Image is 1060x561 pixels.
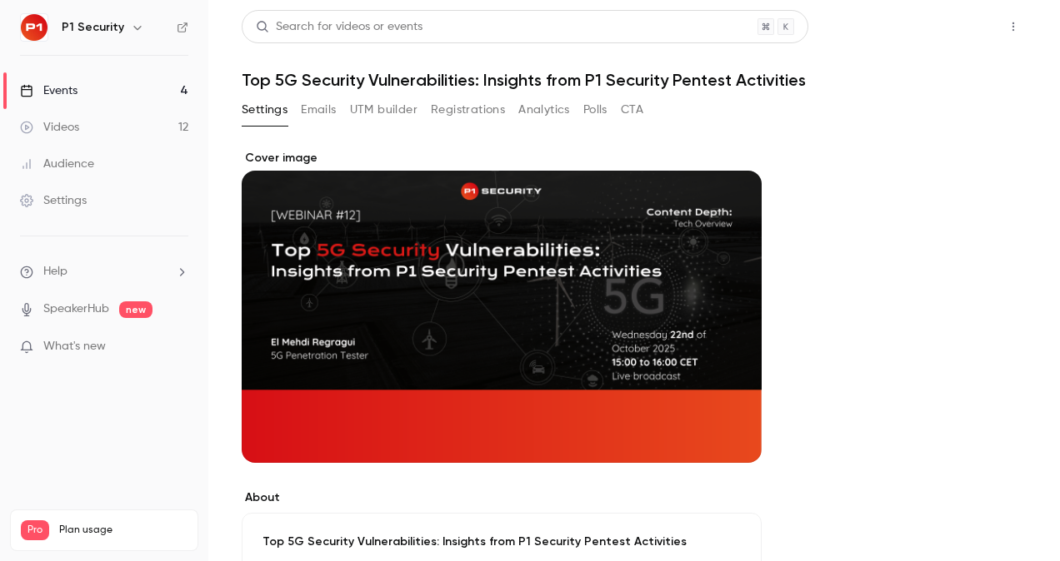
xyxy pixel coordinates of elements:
iframe: Noticeable Trigger [168,340,188,355]
button: Polls [583,97,607,123]
button: Settings [242,97,287,123]
img: P1 Security [21,14,47,41]
div: Audience [20,156,94,172]
span: Plan usage [59,524,187,537]
button: Registrations [431,97,505,123]
p: Top 5G Security Vulnerabilities: Insights from P1 Security Pentest Activities [262,534,741,550]
li: help-dropdown-opener [20,263,188,280]
span: new [119,301,152,318]
label: About [242,489,762,506]
div: Search for videos or events [256,18,422,36]
h1: Top 5G Security Vulnerabilities: Insights from P1 Security Pentest Activities [242,70,1027,90]
button: UTM builder [350,97,417,123]
button: CTA [621,97,643,123]
div: Settings [20,192,87,209]
span: Help [43,263,67,280]
a: SpeakerHub [43,300,109,318]
h6: P1 Security [62,19,124,36]
label: Cover image [242,150,762,166]
div: Videos [20,119,79,136]
button: Analytics [518,97,570,123]
button: Emails [301,97,336,123]
span: What's new [43,338,106,355]
span: Pro [21,520,49,540]
button: Share [921,10,987,43]
div: Events [20,82,77,99]
section: Cover image [242,150,762,463]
